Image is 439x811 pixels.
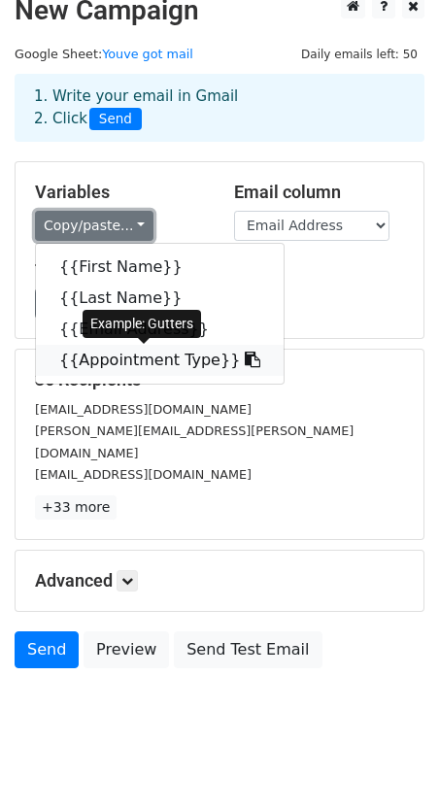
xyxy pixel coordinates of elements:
[89,108,142,131] span: Send
[36,283,284,314] a: {{Last Name}}
[174,631,321,668] a: Send Test Email
[83,310,201,338] div: Example: Gutters
[35,495,117,520] a: +33 more
[15,47,193,61] small: Google Sheet:
[35,423,354,460] small: [PERSON_NAME][EMAIL_ADDRESS][PERSON_NAME][DOMAIN_NAME]
[342,718,439,811] iframe: Chat Widget
[294,44,424,65] span: Daily emails left: 50
[15,631,79,668] a: Send
[35,211,153,241] a: Copy/paste...
[35,467,252,482] small: [EMAIL_ADDRESS][DOMAIN_NAME]
[35,570,404,591] h5: Advanced
[36,252,284,283] a: {{First Name}}
[84,631,169,668] a: Preview
[36,345,284,376] a: {{Appointment Type}}
[19,85,420,130] div: 1. Write your email in Gmail 2. Click
[234,182,404,203] h5: Email column
[102,47,193,61] a: Youve got mail
[35,182,205,203] h5: Variables
[35,402,252,417] small: [EMAIL_ADDRESS][DOMAIN_NAME]
[294,47,424,61] a: Daily emails left: 50
[36,314,284,345] a: {{Email Address}}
